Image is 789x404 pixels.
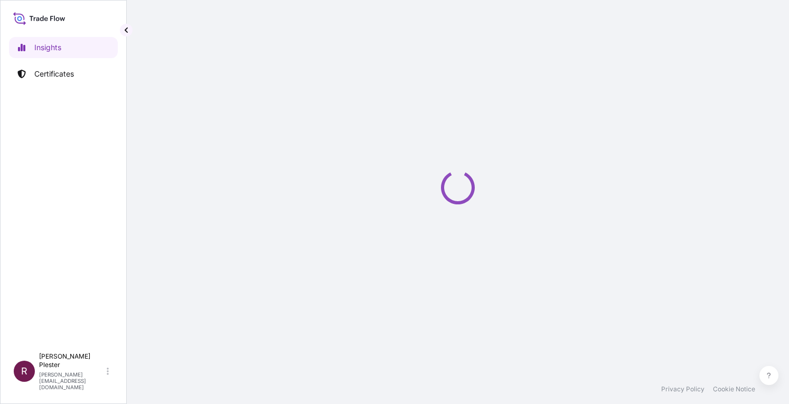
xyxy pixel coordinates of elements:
[21,366,27,377] span: R
[713,385,755,393] a: Cookie Notice
[9,37,118,58] a: Insights
[661,385,705,393] a: Privacy Policy
[39,352,105,369] p: [PERSON_NAME] Plester
[39,371,105,390] p: [PERSON_NAME][EMAIL_ADDRESS][DOMAIN_NAME]
[34,69,74,79] p: Certificates
[9,63,118,84] a: Certificates
[34,42,61,53] p: Insights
